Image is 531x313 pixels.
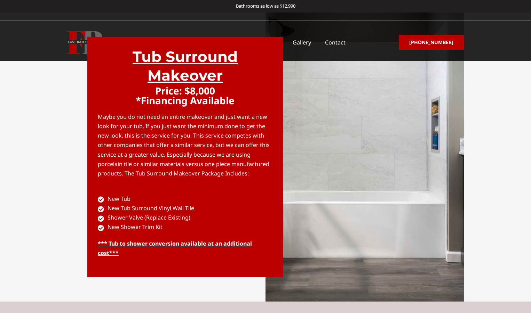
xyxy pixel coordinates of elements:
p: Price: $8,000 *Financing Available [98,86,272,105]
p: Maybe you do not need an entire makeover and just want a new look for your tub. If you just want ... [98,112,272,178]
a: Gallery [286,34,318,50]
p: *** Tub to shower conversion available at an additional cost*** [98,239,272,258]
a: [PHONE_NUMBER] [399,35,464,50]
span: New Shower Trim Kit [106,222,163,232]
span: New Tub [106,194,130,204]
a: Contact [318,34,352,50]
span: Shower Valve (Replace Existing) [106,213,190,222]
span: [PHONE_NUMBER] [409,40,453,45]
a: Financing [246,34,286,50]
span: New Tub Surround Vinyl Wall Tile [106,204,194,213]
h3: Tub Surround Makeover [98,47,272,85]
